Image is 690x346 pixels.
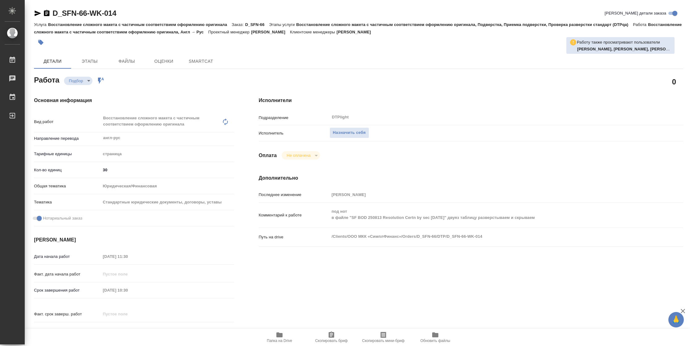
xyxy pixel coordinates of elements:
[101,286,155,295] input: Пустое поле
[259,152,277,159] h4: Оплата
[259,212,330,218] p: Комментарий к работе
[101,181,234,191] div: Юридическая/Финансовая
[34,254,101,260] p: Дата начала работ
[101,197,234,207] div: Стандартные юридические документы, договоры, уставы
[420,339,450,343] span: Обновить файлы
[357,329,409,346] button: Скопировать мини-бриф
[186,58,216,65] span: SmartCat
[577,47,684,51] b: [PERSON_NAME], [PERSON_NAME], [PERSON_NAME]
[330,206,648,223] textarea: под нот в файле "SF BOD 250813 Resolution Certn by sec [DATE]" двуяз таблицу разверстываем и скры...
[253,329,305,346] button: Папка на Drive
[34,22,48,27] p: Услуга
[633,22,648,27] p: Работа
[34,135,101,142] p: Направление перевода
[259,234,330,240] p: Путь на drive
[285,153,312,158] button: Не оплачена
[34,287,101,293] p: Срок завершения работ
[671,313,681,326] span: 🙏
[269,22,296,27] p: Этапы услуги
[577,46,671,52] p: Заборова Александра, Носкова Анна, Панькина Анна
[259,97,683,104] h4: Исполнители
[67,78,85,83] button: Подбор
[38,58,67,65] span: Детали
[259,115,330,121] p: Подразделение
[668,312,684,327] button: 🙏
[75,58,104,65] span: Этапы
[232,22,245,27] p: Заказ:
[64,77,92,85] div: Подбор
[330,190,648,199] input: Пустое поле
[305,329,357,346] button: Скопировать бриф
[34,271,101,277] p: Факт. дата начала работ
[337,30,376,34] p: [PERSON_NAME]
[577,39,660,45] p: Работу также просматривают пользователи
[112,58,142,65] span: Файлы
[605,10,666,16] span: [PERSON_NAME] детали заказа
[330,127,369,138] button: Назначить себя
[53,9,116,17] a: D_SFN-66-WK-014
[34,327,101,333] p: Срок завершения услуги
[34,10,41,17] button: Скопировать ссылку для ЯМессенджера
[149,58,179,65] span: Оценки
[43,10,50,17] button: Скопировать ссылку
[259,192,330,198] p: Последнее изменение
[48,22,232,27] p: Восстановление сложного макета с частичным соответствием оформлению оригинала
[34,167,101,173] p: Кол-во единиц
[282,151,320,160] div: Подбор
[245,22,269,27] p: D_SFN-66
[333,129,366,136] span: Назначить себя
[362,339,404,343] span: Скопировать мини-бриф
[259,174,683,182] h4: Дополнительно
[101,326,155,335] input: ✎ Введи что-нибудь
[34,236,234,244] h4: [PERSON_NAME]
[208,30,251,34] p: Проектный менеджер
[290,30,337,34] p: Клиентские менеджеры
[101,310,155,318] input: Пустое поле
[101,252,155,261] input: Пустое поле
[34,311,101,317] p: Факт. срок заверш. работ
[43,215,82,221] span: Нотариальный заказ
[101,149,234,159] div: страница
[101,165,234,174] input: ✎ Введи что-нибудь
[34,74,59,85] h2: Работа
[34,36,48,49] button: Добавить тэг
[34,97,234,104] h4: Основная информация
[34,151,101,157] p: Тарифные единицы
[296,22,633,27] p: Восстановление сложного макета с частичным соответствием оформлению оригинала, Подверстка, Приемк...
[330,231,648,242] textarea: /Clients/ООО МКК «СимплФинанс»/Orders/D_SFN-66/DTP/D_SFN-66-WK-014
[267,339,292,343] span: Папка на Drive
[251,30,290,34] p: [PERSON_NAME]
[101,270,155,279] input: Пустое поле
[34,183,101,189] p: Общая тематика
[259,130,330,136] p: Исполнитель
[34,119,101,125] p: Вид работ
[34,199,101,205] p: Тематика
[409,329,461,346] button: Обновить файлы
[315,339,347,343] span: Скопировать бриф
[672,76,676,87] h2: 0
